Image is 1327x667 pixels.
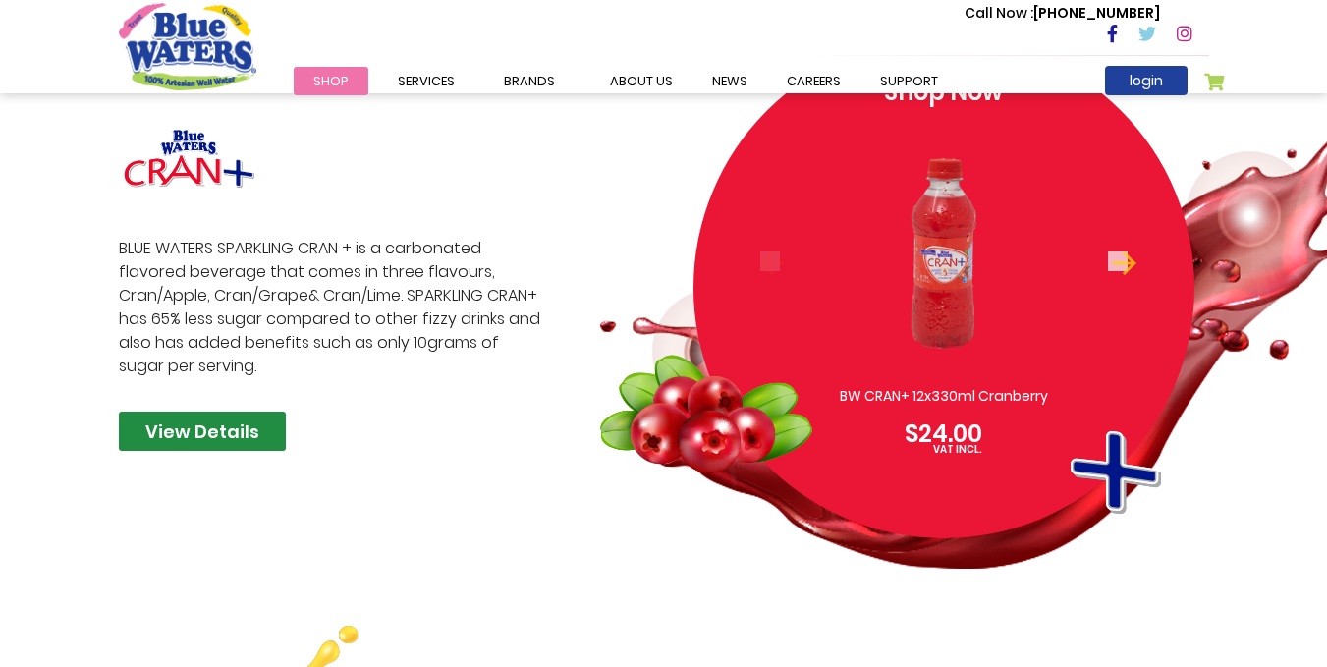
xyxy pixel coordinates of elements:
[1108,251,1128,271] button: Next
[965,3,1160,24] p: [PHONE_NUMBER]
[398,72,455,90] span: Services
[849,120,1039,386] img: BW_CRAN__12x330ml_Cranberry_1_6.png
[119,125,259,193] img: brand logo
[1071,431,1161,514] img: plus-sign.png
[119,412,286,451] a: View Details
[905,417,982,450] span: $24.00
[760,251,780,271] button: Previous
[767,67,860,95] a: careers
[860,67,958,95] a: support
[692,67,767,95] a: News
[119,3,256,89] a: store logo
[821,386,1067,407] p: BW CRAN+ 12x330ml Cranberry
[504,72,555,90] span: Brands
[965,3,1033,23] span: Call Now :
[590,67,692,95] a: about us
[600,355,812,473] img: grapes.png
[313,72,349,90] span: Shop
[119,237,545,378] p: BLUE WATERS SPARKLING CRAN + is a carbonated flavored beverage that comes in three flavours, Cran...
[731,120,1157,452] a: BW CRAN+ 12x330ml Cranberry $24.00
[1105,66,1188,95] a: login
